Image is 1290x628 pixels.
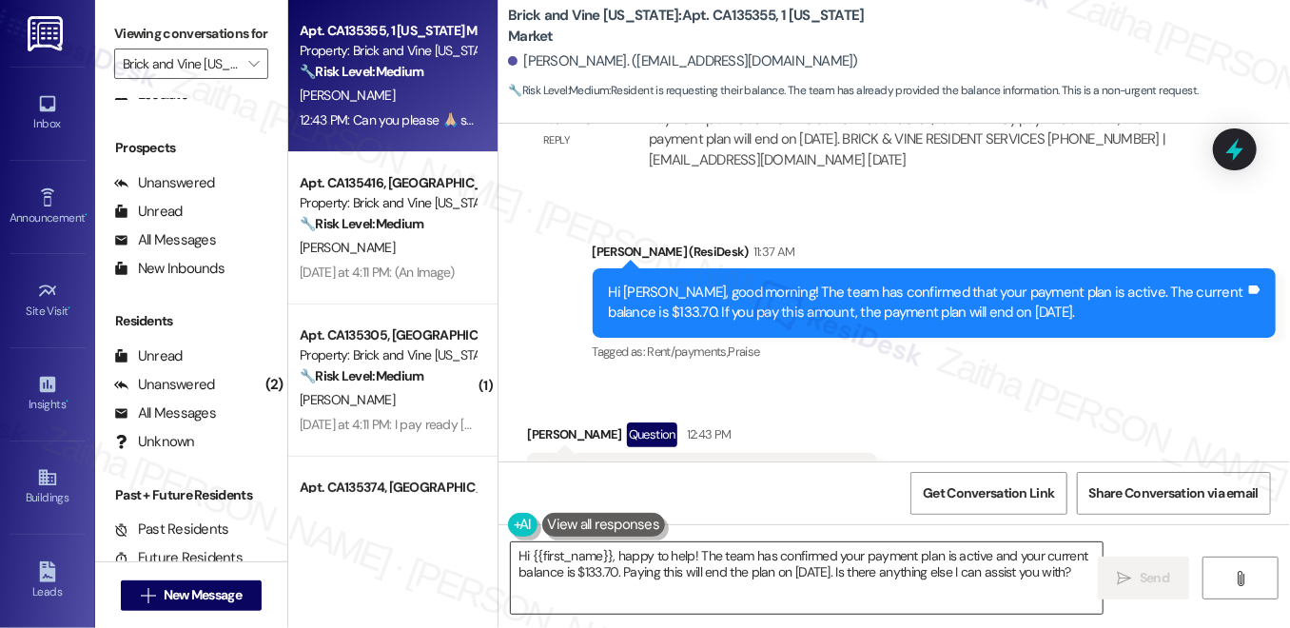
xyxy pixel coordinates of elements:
[1089,483,1259,503] span: Share Conversation via email
[300,416,496,433] div: [DATE] at 4:11 PM: I pay ready [DATE]
[910,472,1066,515] button: Get Conversation Link
[1098,557,1190,599] button: Send
[95,138,287,158] div: Prospects
[300,21,476,41] div: Apt. CA135355, 1 [US_STATE] Market
[10,88,86,139] a: Inbox
[114,202,183,222] div: Unread
[508,83,609,98] strong: 🔧 Risk Level: Medium
[300,478,476,498] div: Apt. CA135374, [GEOGRAPHIC_DATA][US_STATE]
[627,422,677,446] div: Question
[300,391,395,408] span: [PERSON_NAME]
[1077,472,1271,515] button: Share Conversation via email
[261,370,288,400] div: (2)
[300,111,636,128] div: 12:43 PM: Can you please 🙏🏼 send me my balance please 🙏🏼
[10,368,86,420] a: Insights •
[511,542,1103,614] textarea: Hi {{first_name}}, happy to help! The team has confirmed your payment plan is active and your cur...
[527,422,877,453] div: [PERSON_NAME]
[10,275,86,326] a: Site Visit •
[300,367,423,384] strong: 🔧 Risk Level: Medium
[164,585,242,605] span: New Message
[141,588,155,603] i: 
[609,283,1245,324] div: Hi [PERSON_NAME], good morning! The team has confirmed that your payment plan is active. The curr...
[682,424,732,444] div: 12:43 PM
[593,242,1276,268] div: [PERSON_NAME] (ResiDesk)
[1118,571,1132,586] i: 
[300,63,423,80] strong: 🔧 Risk Level: Medium
[114,548,243,568] div: Future Residents
[300,193,476,213] div: Property: Brick and Vine [US_STATE]
[248,56,259,71] i: 
[114,520,229,540] div: Past Residents
[114,346,183,366] div: Unread
[647,343,728,360] span: Rent/payments ,
[10,461,86,513] a: Buildings
[114,19,268,49] label: Viewing conversations for
[28,16,67,51] img: ResiDesk Logo
[114,259,225,279] div: New Inbounds
[66,395,68,408] span: •
[923,483,1054,503] span: Get Conversation Link
[300,215,423,232] strong: 🔧 Risk Level: Medium
[300,173,476,193] div: Apt. CA135416, [GEOGRAPHIC_DATA][US_STATE]
[123,49,238,79] input: All communities
[95,485,287,505] div: Past + Future Residents
[121,580,262,611] button: New Message
[114,173,215,193] div: Unanswered
[114,375,215,395] div: Unanswered
[300,325,476,345] div: Apt. CA135305, [GEOGRAPHIC_DATA][US_STATE]
[114,230,216,250] div: All Messages
[114,432,195,452] div: Unknown
[300,264,455,281] div: [DATE] at 4:11 PM: (An Image)
[728,343,759,360] span: Praise
[508,81,1198,101] span: : Resident is requesting their balance. The team has already provided the balance information. Th...
[68,302,71,315] span: •
[300,239,395,256] span: [PERSON_NAME]
[300,345,476,365] div: Property: Brick and Vine [US_STATE]
[300,87,395,104] span: [PERSON_NAME]
[593,338,1276,365] div: Tagged as:
[85,208,88,222] span: •
[300,41,476,61] div: Property: Brick and Vine [US_STATE]
[1233,571,1247,586] i: 
[649,88,1165,168] div: ResiDesk escalation reply -> Payment plan is active. The current balance is $133.70. If they pay ...
[749,242,795,262] div: 11:37 AM
[10,556,86,607] a: Leads
[508,51,858,71] div: [PERSON_NAME]. ([EMAIL_ADDRESS][DOMAIN_NAME])
[1140,568,1169,588] span: Send
[95,311,287,331] div: Residents
[114,403,216,423] div: All Messages
[508,6,889,47] b: Brick and Vine [US_STATE]: Apt. CA135355, 1 [US_STATE] Market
